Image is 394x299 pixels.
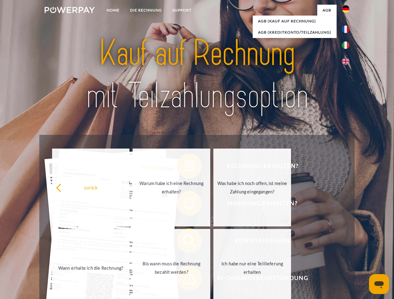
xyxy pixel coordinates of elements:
[369,274,389,294] iframe: Schaltfläche zum Öffnen des Messaging-Fensters
[136,259,207,276] div: Bis wann muss die Rechnung bezahlt werden?
[342,58,349,65] img: en
[253,16,337,27] a: AGB (Kauf auf Rechnung)
[45,7,95,13] img: logo-powerpay-white.svg
[317,5,337,16] a: agb
[342,26,349,33] img: fr
[101,5,125,16] a: Home
[342,41,349,49] img: it
[167,5,197,16] a: SUPPORT
[213,149,291,226] a: Was habe ich noch offen, ist meine Zahlung eingegangen?
[342,5,349,13] img: de
[56,183,126,192] div: zurück
[60,30,334,119] img: title-powerpay_de.svg
[217,179,287,196] div: Was habe ich noch offen, ist meine Zahlung eingegangen?
[253,27,337,38] a: AGB (Kreditkonto/Teilzahlung)
[125,5,167,16] a: DIE RECHNUNG
[136,179,207,196] div: Warum habe ich eine Rechnung erhalten?
[56,263,126,272] div: Wann erhalte ich die Rechnung?
[217,259,287,276] div: Ich habe nur eine Teillieferung erhalten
